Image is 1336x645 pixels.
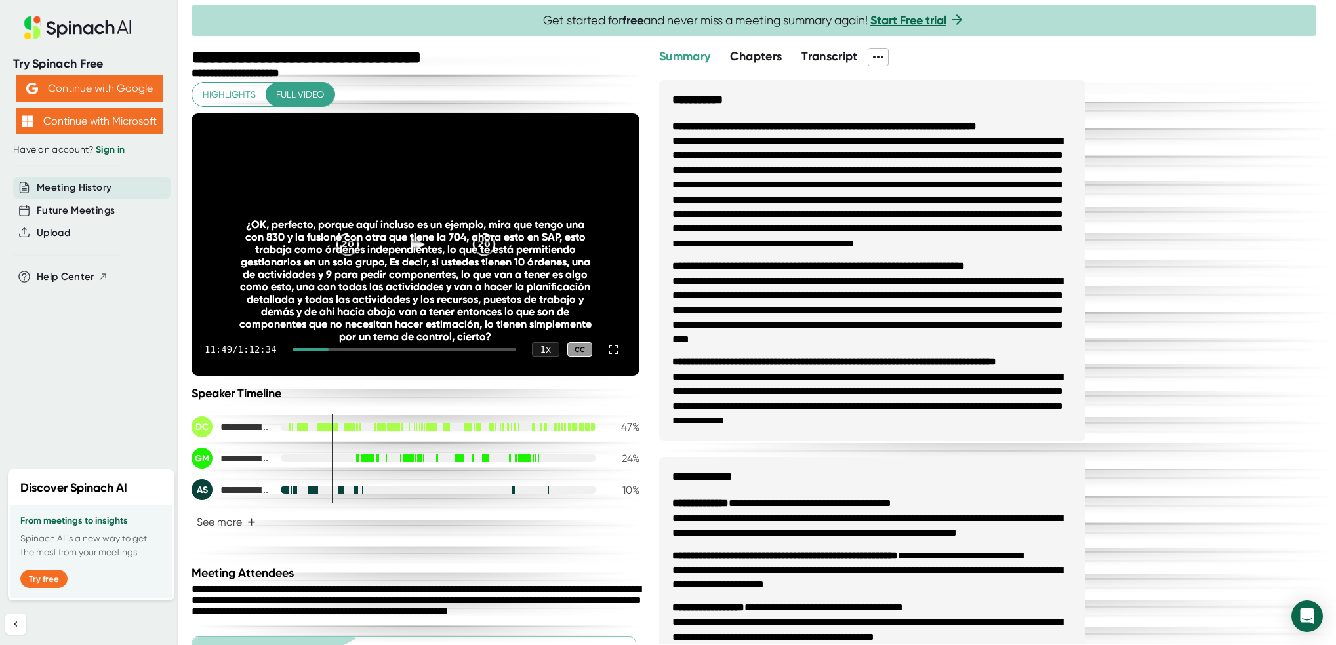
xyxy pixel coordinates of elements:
[730,48,782,66] button: Chapters
[659,48,710,66] button: Summary
[37,180,111,195] button: Meeting History
[192,566,643,580] div: Meeting Attendees
[659,49,710,64] span: Summary
[192,479,213,500] div: AS
[192,448,270,469] div: Gaster Daniel Pacheco Mercado
[16,75,163,102] button: Continue with Google
[192,83,266,107] button: Highlights
[26,83,38,94] img: Aehbyd4JwY73AAAAAElFTkSuQmCC
[20,479,127,497] h2: Discover Spinach AI
[801,49,858,64] span: Transcript
[20,516,162,526] h3: From meetings to insights
[532,342,559,357] div: 1 x
[266,83,334,107] button: Full video
[236,218,594,343] div: ¿OK, perfecto, porque aquí incluso es un ejemplo, mira que tengo una con 830 y la fusioné con otr...
[20,532,162,559] p: Spinach AI is a new way to get the most from your meetings
[205,344,277,355] div: 11:49 / 1:12:34
[622,13,643,28] b: free
[192,448,213,469] div: GM
[607,421,639,433] div: 47 %
[870,13,946,28] a: Start Free trial
[730,49,782,64] span: Chapters
[192,416,213,437] div: DC
[20,570,68,588] button: Try free
[567,342,592,357] div: CC
[13,56,165,71] div: Try Spinach Free
[16,108,163,134] button: Continue with Microsoft
[192,386,639,401] div: Speaker Timeline
[607,452,639,465] div: 24 %
[37,225,70,241] button: Upload
[37,269,108,284] button: Help Center
[192,416,270,437] div: Dhillan Contreras
[203,87,256,103] span: Highlights
[96,144,125,155] a: Sign in
[801,48,858,66] button: Transcript
[543,13,965,28] span: Get started for and never miss a meeting summary again!
[37,203,115,218] button: Future Meetings
[1291,600,1323,632] div: Open Intercom Messenger
[13,144,165,156] div: Have an account?
[276,87,324,103] span: Full video
[5,614,26,635] button: Collapse sidebar
[37,269,94,284] span: Help Center
[192,479,270,500] div: Andres Felipe Ortega Corpus (PENSEMOS SOLUCIONES DE INDUSTRIA S.A.)
[192,511,261,534] button: See more+
[607,484,639,496] div: 10 %
[247,517,256,528] span: +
